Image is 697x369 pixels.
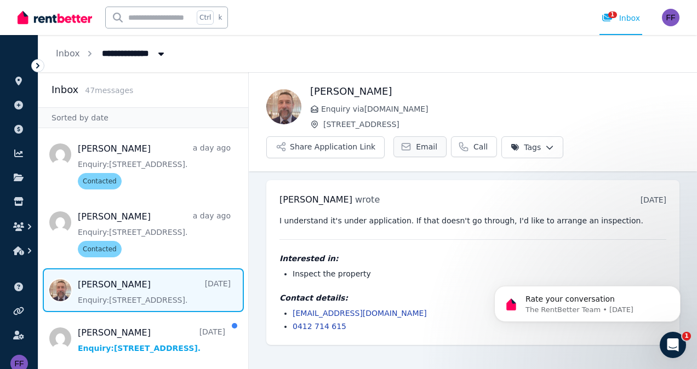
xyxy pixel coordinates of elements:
[323,119,679,130] span: [STREET_ADDRESS]
[18,9,92,26] img: RentBetter
[279,292,666,303] h4: Contact details:
[293,268,666,279] li: Inspect the property
[641,195,666,204] time: [DATE]
[197,10,214,25] span: Ctrl
[293,309,427,318] a: [EMAIL_ADDRESS][DOMAIN_NAME]
[310,84,679,99] h1: [PERSON_NAME]
[660,332,686,358] iframe: Intercom live chat
[478,263,697,339] iframe: Intercom notifications message
[293,322,346,331] a: 0412 714 615
[78,326,225,354] a: [PERSON_NAME][DATE]Enquiry:[STREET_ADDRESS].
[56,48,80,59] a: Inbox
[78,278,231,305] a: [PERSON_NAME][DATE]Enquiry:[STREET_ADDRESS].
[218,13,222,22] span: k
[38,35,184,72] nav: Breadcrumb
[451,136,497,157] a: Call
[473,141,488,152] span: Call
[355,194,380,205] span: wrote
[662,9,679,26] img: Fitch Superannuation Fund
[78,142,231,189] a: [PERSON_NAME]a day agoEnquiry:[STREET_ADDRESS].Contacted
[85,86,133,95] span: 47 message s
[279,253,666,264] h4: Interested in:
[279,215,666,226] pre: I understand it's under application. If that doesn't go through, I'd like to arrange an inspection.
[78,210,231,257] a: [PERSON_NAME]a day agoEnquiry:[STREET_ADDRESS].Contacted
[393,136,447,157] a: Email
[682,332,691,341] span: 1
[416,141,437,152] span: Email
[321,103,679,114] span: Enquiry via [DOMAIN_NAME]
[602,13,640,24] div: Inbox
[266,89,301,124] img: TJ Garland
[38,107,248,128] div: Sorted by date
[608,11,617,18] span: 1
[52,82,78,97] h2: Inbox
[279,194,352,205] span: [PERSON_NAME]
[501,136,563,158] button: Tags
[266,136,385,158] button: Share Application Link
[511,142,541,153] span: Tags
